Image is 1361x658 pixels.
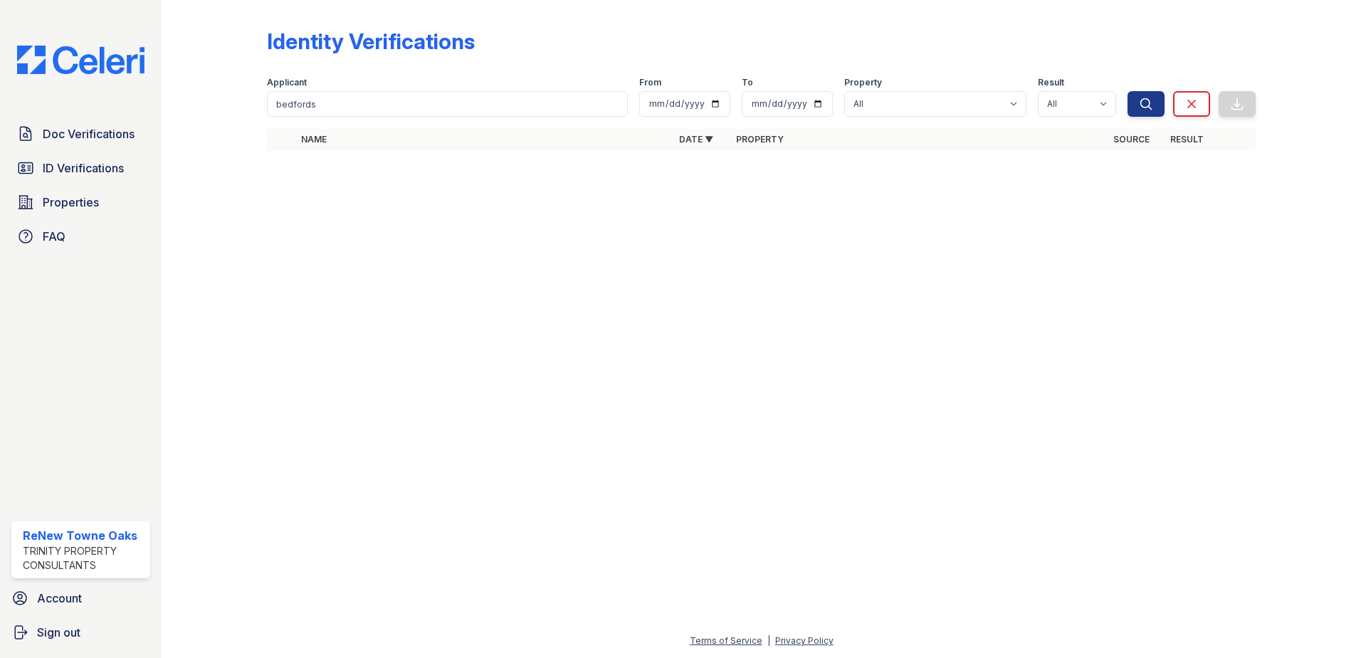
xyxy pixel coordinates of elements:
a: Result [1170,134,1204,145]
a: Sign out [6,618,156,647]
a: FAQ [11,222,150,251]
span: Sign out [37,624,80,641]
a: Terms of Service [690,635,762,646]
a: ID Verifications [11,154,150,182]
a: Property [736,134,784,145]
a: Properties [11,188,150,216]
label: To [742,77,753,88]
input: Search by name or phone number [267,91,628,117]
div: Identity Verifications [267,28,475,54]
span: Properties [43,194,99,211]
span: Account [37,590,82,607]
label: From [639,77,661,88]
img: CE_Logo_Blue-a8612792a0a2168367f1c8372b55b34899dd931a85d93a1a3d3e32e68fde9ad4.png [6,46,156,74]
div: ReNew Towne Oaks [23,527,144,544]
div: | [767,635,770,646]
div: Trinity Property Consultants [23,544,144,573]
a: Doc Verifications [11,120,150,148]
label: Applicant [267,77,307,88]
a: Privacy Policy [775,635,834,646]
a: Date ▼ [679,134,713,145]
a: Account [6,584,156,612]
label: Result [1038,77,1064,88]
a: Name [301,134,327,145]
label: Property [844,77,882,88]
span: ID Verifications [43,160,124,177]
span: FAQ [43,228,65,245]
span: Doc Verifications [43,125,135,142]
a: Source [1113,134,1150,145]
